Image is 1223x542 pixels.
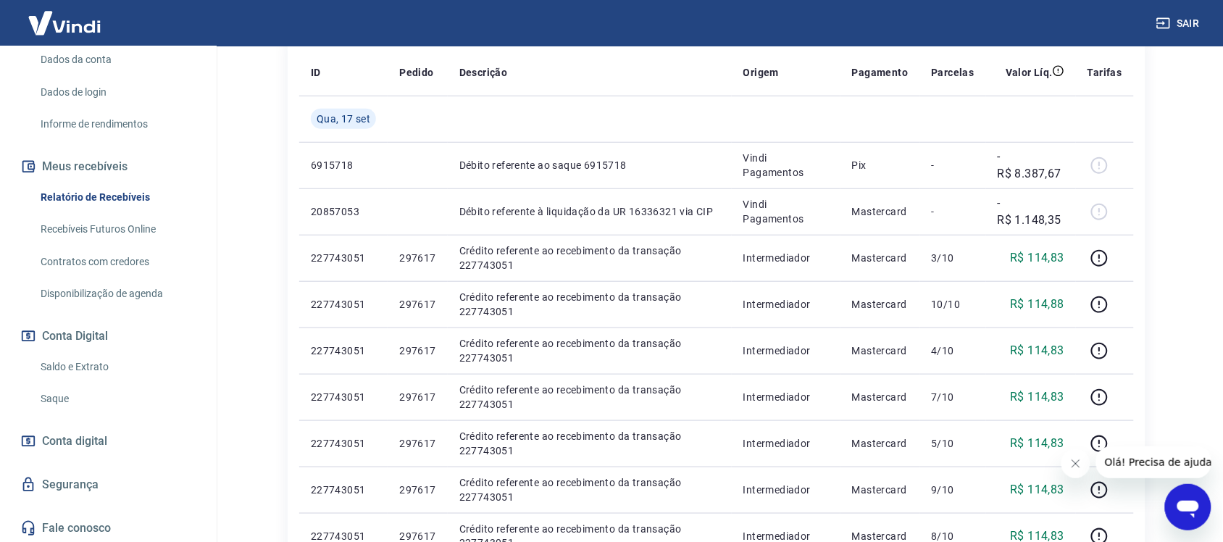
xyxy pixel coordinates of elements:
p: 7/10 [932,390,974,404]
a: Conta digital [17,425,199,457]
p: R$ 114,83 [1011,388,1065,406]
button: Sair [1153,10,1206,37]
a: Segurança [17,469,199,501]
iframe: Mensagem da empresa [1096,446,1211,478]
p: Valor Líq. [1006,65,1053,80]
p: Crédito referente ao recebimento da transação 227743051 [459,243,720,272]
iframe: Fechar mensagem [1061,449,1090,478]
a: Disponibilização de agenda [35,279,199,309]
p: 297617 [399,436,435,451]
p: Crédito referente ao recebimento da transação 227743051 [459,290,720,319]
p: Crédito referente ao recebimento da transação 227743051 [459,383,720,412]
p: Pix [852,158,909,172]
p: - [932,158,974,172]
p: 6915718 [311,158,376,172]
a: Relatório de Recebíveis [35,183,199,212]
p: Descrição [459,65,508,80]
a: Recebíveis Futuros Online [35,214,199,244]
p: Parcelas [932,65,974,80]
p: Mastercard [852,436,909,451]
img: Vindi [17,1,112,45]
p: 297617 [399,483,435,497]
p: 4/10 [932,343,974,358]
p: -R$ 8.387,67 [998,148,1064,183]
span: Olá! Precisa de ajuda? [9,10,122,22]
p: 297617 [399,390,435,404]
p: Mastercard [852,204,909,219]
button: Meus recebíveis [17,151,199,183]
p: R$ 114,88 [1011,296,1065,313]
p: Débito referente à liquidação da UR 16336321 via CIP [459,204,720,219]
p: 9/10 [932,483,974,497]
p: 227743051 [311,390,376,404]
p: Crédito referente ao recebimento da transação 227743051 [459,336,720,365]
p: Pedido [399,65,433,80]
span: Conta digital [42,431,107,451]
a: Saldo e Extrato [35,352,199,382]
p: Tarifas [1088,65,1122,80]
p: R$ 114,83 [1011,342,1065,359]
p: 10/10 [932,297,974,312]
p: 227743051 [311,436,376,451]
p: Intermediador [743,390,829,404]
p: R$ 114,83 [1011,481,1065,499]
p: Vindi Pagamentos [743,151,829,180]
a: Dados de login [35,78,199,107]
a: Dados da conta [35,45,199,75]
a: Contratos com credores [35,247,199,277]
p: Crédito referente ao recebimento da transação 227743051 [459,429,720,458]
p: Pagamento [852,65,909,80]
p: Mastercard [852,483,909,497]
a: Saque [35,384,199,414]
p: Intermediador [743,251,829,265]
p: ID [311,65,321,80]
p: Intermediador [743,436,829,451]
p: Mastercard [852,343,909,358]
p: 227743051 [311,483,376,497]
iframe: Botão para abrir a janela de mensagens [1165,484,1211,530]
span: Qua, 17 set [317,112,370,126]
p: Mastercard [852,251,909,265]
p: Crédito referente ao recebimento da transação 227743051 [459,475,720,504]
p: Intermediador [743,343,829,358]
p: 227743051 [311,251,376,265]
p: Intermediador [743,483,829,497]
p: 227743051 [311,343,376,358]
p: Intermediador [743,297,829,312]
p: Débito referente ao saque 6915718 [459,158,720,172]
p: 297617 [399,297,435,312]
p: Mastercard [852,390,909,404]
p: R$ 114,83 [1011,435,1065,452]
p: 3/10 [932,251,974,265]
a: Informe de rendimentos [35,109,199,139]
p: 297617 [399,343,435,358]
p: 297617 [399,251,435,265]
p: Vindi Pagamentos [743,197,829,226]
p: 5/10 [932,436,974,451]
p: Mastercard [852,297,909,312]
p: R$ 114,83 [1011,249,1065,267]
p: - [932,204,974,219]
button: Conta Digital [17,320,199,352]
p: Origem [743,65,779,80]
p: 20857053 [311,204,376,219]
p: 227743051 [311,297,376,312]
p: -R$ 1.148,35 [998,194,1064,229]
